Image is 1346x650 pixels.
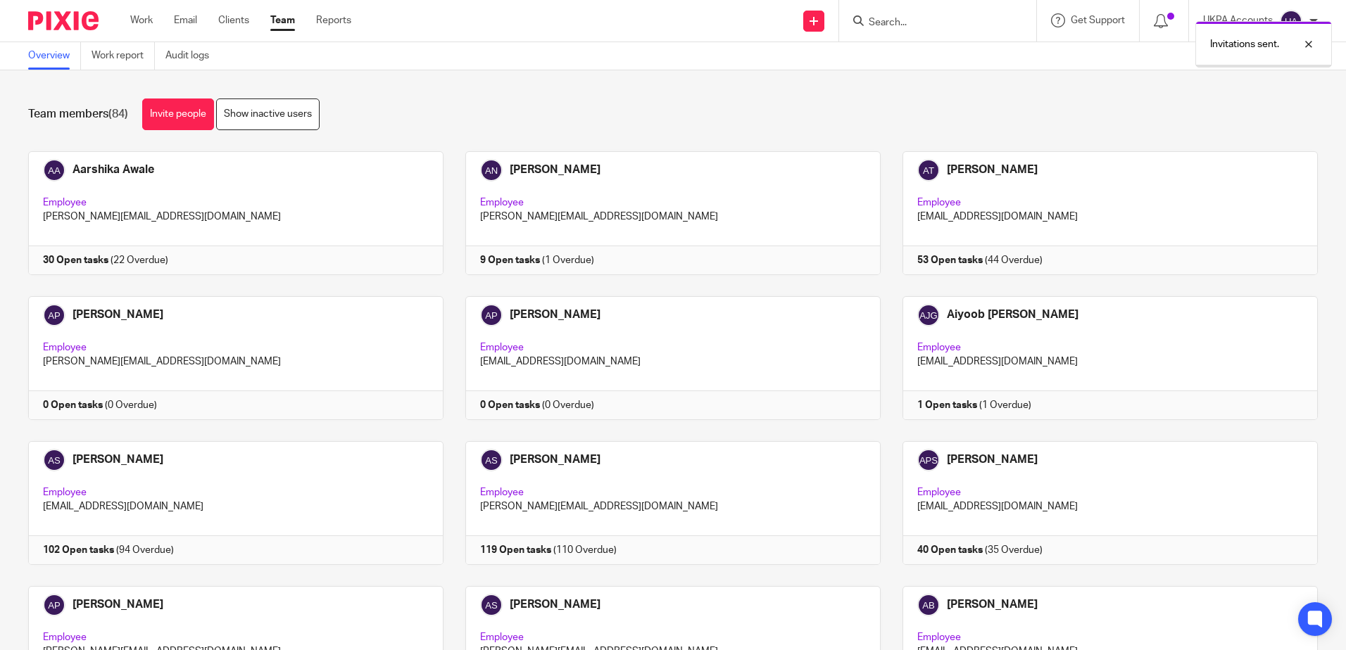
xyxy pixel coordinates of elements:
[218,13,249,27] a: Clients
[270,13,295,27] a: Team
[1280,10,1302,32] img: svg%3E
[130,13,153,27] a: Work
[28,11,99,30] img: Pixie
[92,42,155,70] a: Work report
[165,42,220,70] a: Audit logs
[108,108,128,120] span: (84)
[28,42,81,70] a: Overview
[28,107,128,122] h1: Team members
[316,13,351,27] a: Reports
[174,13,197,27] a: Email
[1210,37,1279,51] p: Invitations sent.
[216,98,320,130] a: Show inactive users
[142,98,214,130] a: Invite people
